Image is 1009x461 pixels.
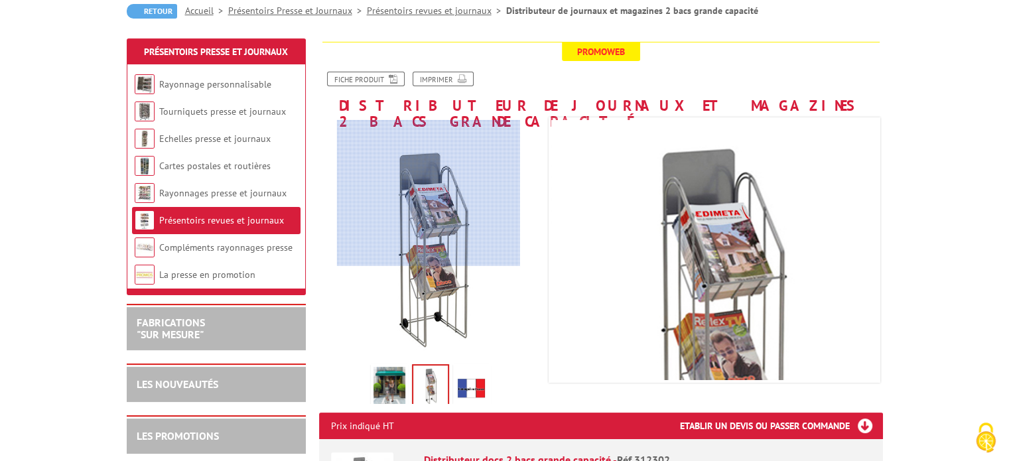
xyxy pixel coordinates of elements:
h3: Etablir un devis ou passer commande [680,413,883,439]
a: Rayonnages presse et journaux [159,187,287,199]
a: Présentoirs revues et journaux [159,214,284,226]
img: Echelles presse et journaux [135,129,155,149]
img: Cookies (fenêtre modale) [969,421,1002,454]
span: Promoweb [562,42,640,61]
img: Cartes postales et routières [135,156,155,176]
a: La presse en promotion [159,269,255,281]
a: Fiche produit [327,72,405,86]
a: FABRICATIONS"Sur Mesure" [137,316,205,341]
a: Cartes postales et routières [159,160,271,172]
img: Tourniquets presse et journaux [135,101,155,121]
img: Rayonnage personnalisable [135,74,155,94]
button: Cookies (fenêtre modale) [963,416,1009,461]
a: Imprimer [413,72,474,86]
a: Présentoirs revues et journaux [367,5,506,17]
img: La presse en promotion [135,265,155,285]
img: distributeur_docs_2bacs_grande_capacite_312302_mise_scene.jpg [373,367,405,408]
img: Compléments rayonnages presse [135,237,155,257]
p: Prix indiqué HT [331,413,394,439]
a: Rayonnage personnalisable [159,78,271,90]
a: LES PROMOTIONS [137,429,219,442]
a: Compléments rayonnages presse [159,241,293,253]
a: Echelles presse et journaux [159,133,271,145]
li: Distributeur de journaux et magazines 2 bacs grande capacité [506,4,758,17]
a: Présentoirs Presse et Journaux [228,5,367,17]
a: Retour [127,4,177,19]
img: presentoirs_brochures_312302_2.jpg [413,365,448,407]
img: Rayonnages presse et journaux [135,183,155,203]
img: Présentoirs revues et journaux [135,210,155,230]
img: edimeta_produit_fabrique_en_france.jpg [456,367,488,408]
a: Présentoirs Presse et Journaux [144,46,288,58]
a: Accueil [185,5,228,17]
a: Tourniquets presse et journaux [159,105,286,117]
a: LES NOUVEAUTÉS [137,377,218,391]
